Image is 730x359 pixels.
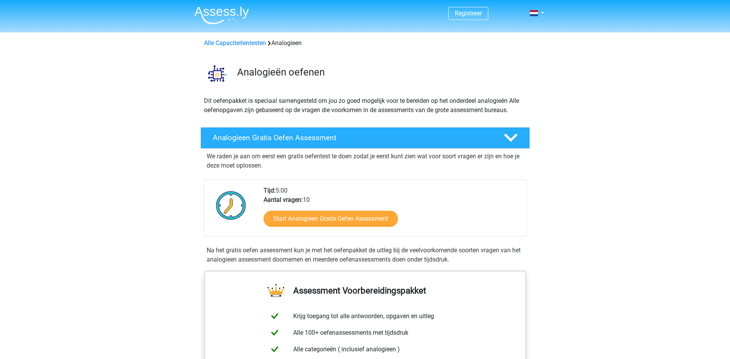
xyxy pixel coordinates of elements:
[201,39,530,48] div: Analogieen
[455,10,482,17] a: Registreer
[204,39,266,47] a: Alle Capaciteitentesten
[258,186,526,236] div: 5:00 10
[264,211,398,227] a: Start Analogieen Gratis Oefen Assessment
[207,152,524,170] p: We raden je aan om eerst een gratis oefentest te doen zodat je eerst kunt zien wat voor soort vra...
[237,66,524,78] h3: Analogieën oefenen
[212,186,251,225] img: Klok
[201,57,234,90] img: analogieen
[204,96,526,115] p: Dit oefenpakket is speciaal samengesteld om jou zo goed mogelijk voor te bereiden op het onderdee...
[204,246,527,264] div: Na het gratis oefen assessment kun je met het oefenpakket de uitleg bij de veelvoorkomende soorte...
[213,133,491,142] h4: Analogieen Gratis Oefen Assessment
[264,196,303,203] b: Aantal vragen:
[194,6,249,24] img: Assessly
[264,187,276,194] b: Tijd:
[197,127,533,149] a: Analogieen Gratis Oefen Assessment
